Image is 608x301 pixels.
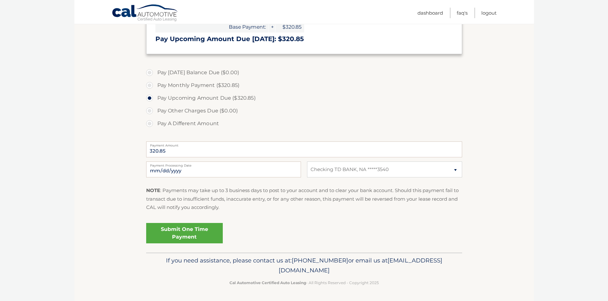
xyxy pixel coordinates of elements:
strong: NOTE [146,187,160,193]
a: Dashboard [417,8,443,18]
strong: Cal Automotive Certified Auto Leasing [229,280,306,285]
a: Cal Automotive [112,4,179,23]
a: FAQ's [457,8,468,18]
label: Pay A Different Amount [146,117,462,130]
span: [PHONE_NUMBER] [292,257,348,264]
label: Payment Processing Date [146,161,301,167]
p: - All Rights Reserved - Copyright 2025 [150,279,458,286]
span: $320.85 [275,21,304,32]
span: Base Payment: [155,21,268,32]
a: Submit One Time Payment [146,223,223,243]
input: Payment Amount [146,141,462,157]
label: Pay Upcoming Amount Due ($320.85) [146,92,462,104]
p: : Payments may take up to 3 business days to post to your account and to clear your bank account.... [146,186,462,211]
label: Pay [DATE] Balance Due ($0.00) [146,66,462,79]
span: + [269,21,275,32]
p: If you need assistance, please contact us at: or email us at [150,255,458,276]
label: Payment Amount [146,141,462,147]
label: Pay Monthly Payment ($320.85) [146,79,462,92]
label: Pay Other Charges Due ($0.00) [146,104,462,117]
input: Payment Date [146,161,301,177]
h3: Pay Upcoming Amount Due [DATE]: $320.85 [155,35,453,43]
a: Logout [481,8,497,18]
